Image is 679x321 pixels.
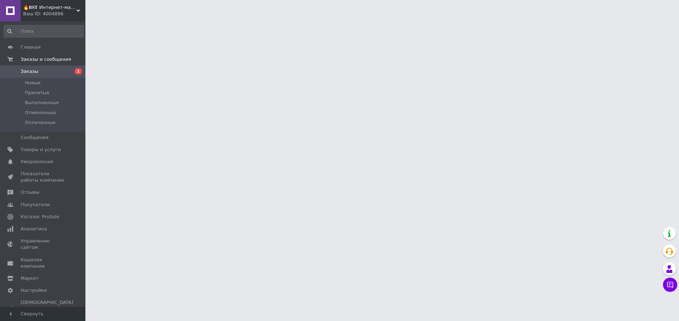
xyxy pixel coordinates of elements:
[4,25,84,38] input: Поиск
[25,90,49,96] span: Принятые
[21,56,71,63] span: Заказы и сообщения
[25,100,59,106] span: Выполненные
[23,4,77,11] span: 🔥𝐁𝐒𝐓 Интернет-магазин -❗По всем вопросам просьба писать в чат
[21,171,66,183] span: Показатели работы компании
[21,202,50,208] span: Покупатели
[25,119,56,126] span: Оплаченные
[21,146,61,153] span: Товары и услуги
[21,214,59,220] span: Каталог ProSale
[23,11,85,17] div: Ваш ID: 4004896
[21,257,66,269] span: Кошелек компании
[25,80,41,86] span: Новые
[21,44,41,50] span: Главная
[21,189,40,196] span: Отзывы
[21,68,38,75] span: Заказы
[21,134,48,141] span: Сообщения
[21,287,47,294] span: Настройки
[21,238,66,251] span: Управление сайтом
[75,68,82,74] span: 1
[21,275,39,282] span: Маркет
[21,159,53,165] span: Уведомления
[21,226,47,232] span: Аналитика
[25,109,56,116] span: Отмененные
[663,278,677,292] button: Чат с покупателем
[21,299,73,319] span: [DEMOGRAPHIC_DATA] и счета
